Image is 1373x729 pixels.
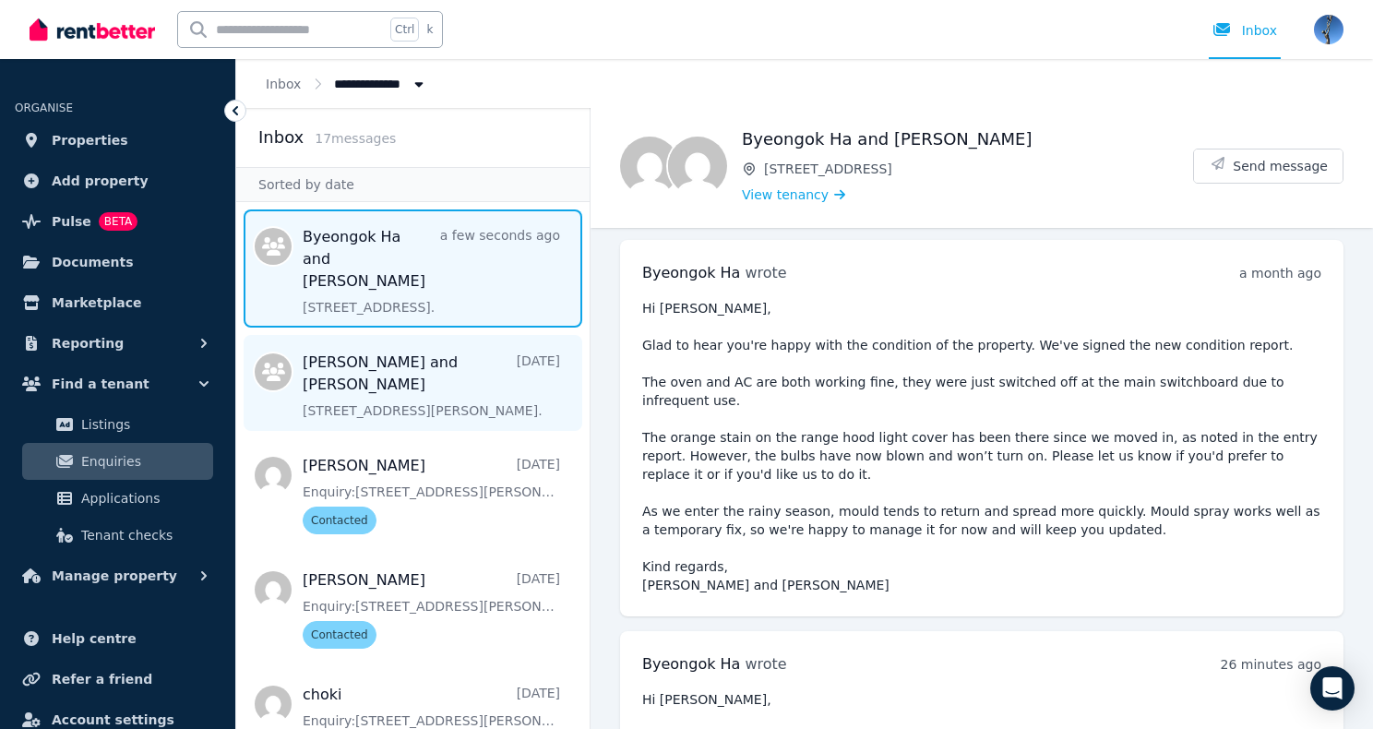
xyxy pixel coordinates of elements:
[258,125,304,150] h2: Inbox
[15,203,221,240] a: PulseBETA
[52,170,149,192] span: Add property
[742,185,845,204] a: View tenancy
[52,373,149,395] span: Find a tenant
[52,565,177,587] span: Manage property
[15,557,221,594] button: Manage property
[22,443,213,480] a: Enquiries
[303,226,560,317] a: Byeongok Ha and [PERSON_NAME]a few seconds ago[STREET_ADDRESS].
[52,210,91,233] span: Pulse
[668,137,727,196] img: Shin Joo Ahn
[1233,157,1328,175] span: Send message
[303,352,560,420] a: [PERSON_NAME] and [PERSON_NAME][DATE][STREET_ADDRESS][PERSON_NAME].
[52,332,124,354] span: Reporting
[15,284,221,321] a: Marketplace
[52,251,134,273] span: Documents
[620,137,679,196] img: Byeongok Ha
[52,129,128,151] span: Properties
[303,455,560,534] a: [PERSON_NAME][DATE]Enquiry:[STREET_ADDRESS][PERSON_NAME].Contacted
[81,487,206,509] span: Applications
[15,122,221,159] a: Properties
[642,299,1321,594] pre: Hi [PERSON_NAME], Glad to hear you're happy with the condition of the property. We've signed the ...
[764,160,1193,178] span: [STREET_ADDRESS]
[30,16,155,43] img: RentBetter
[15,162,221,199] a: Add property
[81,524,206,546] span: Tenant checks
[15,325,221,362] button: Reporting
[15,244,221,281] a: Documents
[236,167,590,202] div: Sorted by date
[266,77,301,91] a: Inbox
[15,365,221,402] button: Find a tenant
[15,620,221,657] a: Help centre
[642,655,740,673] span: Byeongok Ha
[742,126,1193,152] h1: Byeongok Ha and [PERSON_NAME]
[22,480,213,517] a: Applications
[315,131,396,146] span: 17 message s
[52,627,137,650] span: Help centre
[745,264,786,281] span: wrote
[390,18,419,42] span: Ctrl
[15,102,73,114] span: ORGANISE
[303,569,560,649] a: [PERSON_NAME][DATE]Enquiry:[STREET_ADDRESS][PERSON_NAME].Contacted
[236,59,458,108] nav: Breadcrumb
[1212,21,1277,40] div: Inbox
[1310,666,1355,711] div: Open Intercom Messenger
[1194,149,1343,183] button: Send message
[426,22,433,37] span: k
[52,668,152,690] span: Refer a friend
[81,450,206,472] span: Enquiries
[22,406,213,443] a: Listings
[1221,657,1321,672] time: 26 minutes ago
[99,212,137,231] span: BETA
[1239,266,1321,281] time: a month ago
[642,264,740,281] span: Byeongok Ha
[742,185,829,204] span: View tenancy
[81,413,206,436] span: Listings
[15,661,221,698] a: Refer a friend
[22,517,213,554] a: Tenant checks
[52,292,141,314] span: Marketplace
[745,655,786,673] span: wrote
[1314,15,1343,44] img: donelks@bigpond.com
